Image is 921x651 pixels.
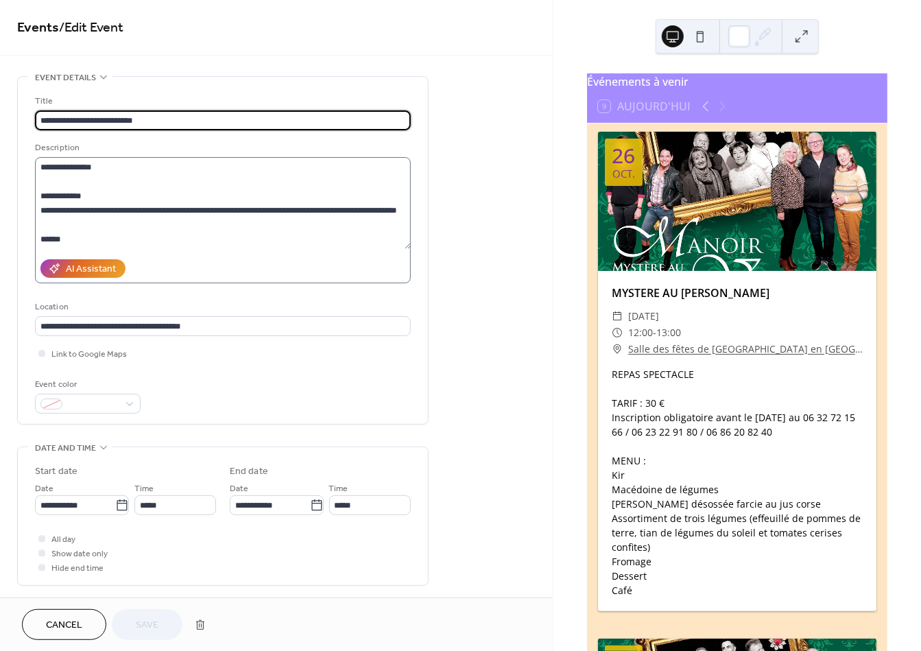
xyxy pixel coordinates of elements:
div: AI Assistant [66,263,116,277]
div: ​ [612,324,623,341]
span: 13:00 [656,324,681,341]
span: Hide end time [51,562,104,576]
a: Salle des fêtes de [GEOGRAPHIC_DATA] en [GEOGRAPHIC_DATA] [628,341,863,357]
div: REPAS SPECTACLE TARIF : 30 € Inscription obligatoire avant le [DATE] au 06 32 72 15 66 / 06 23 22... [598,367,876,597]
div: Description [35,141,408,155]
span: Date and time [35,441,96,455]
span: Show date only [51,547,108,562]
span: / Edit Event [59,15,123,42]
span: Event details [35,71,96,85]
button: Cancel [22,609,106,640]
span: Link to Google Maps [51,348,127,362]
span: Date [35,482,53,497]
span: - [653,324,656,341]
div: oct. [612,169,635,179]
div: MYSTERE AU [PERSON_NAME] [598,285,876,301]
div: ​ [612,308,623,324]
div: Location [35,300,408,314]
span: Date [230,482,248,497]
button: AI Assistant [40,259,125,278]
span: 12:00 [628,324,653,341]
span: Time [329,482,348,497]
span: Cancel [46,619,82,633]
span: [DATE] [628,308,659,324]
a: Events [17,15,59,42]
div: Event color [35,377,138,392]
div: Title [35,94,408,108]
div: ​ [612,341,623,357]
div: 26 [612,145,635,166]
span: All day [51,533,75,547]
div: End date [230,464,268,479]
div: Start date [35,464,77,479]
div: Événements à venir [587,73,887,90]
span: Time [134,482,154,497]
